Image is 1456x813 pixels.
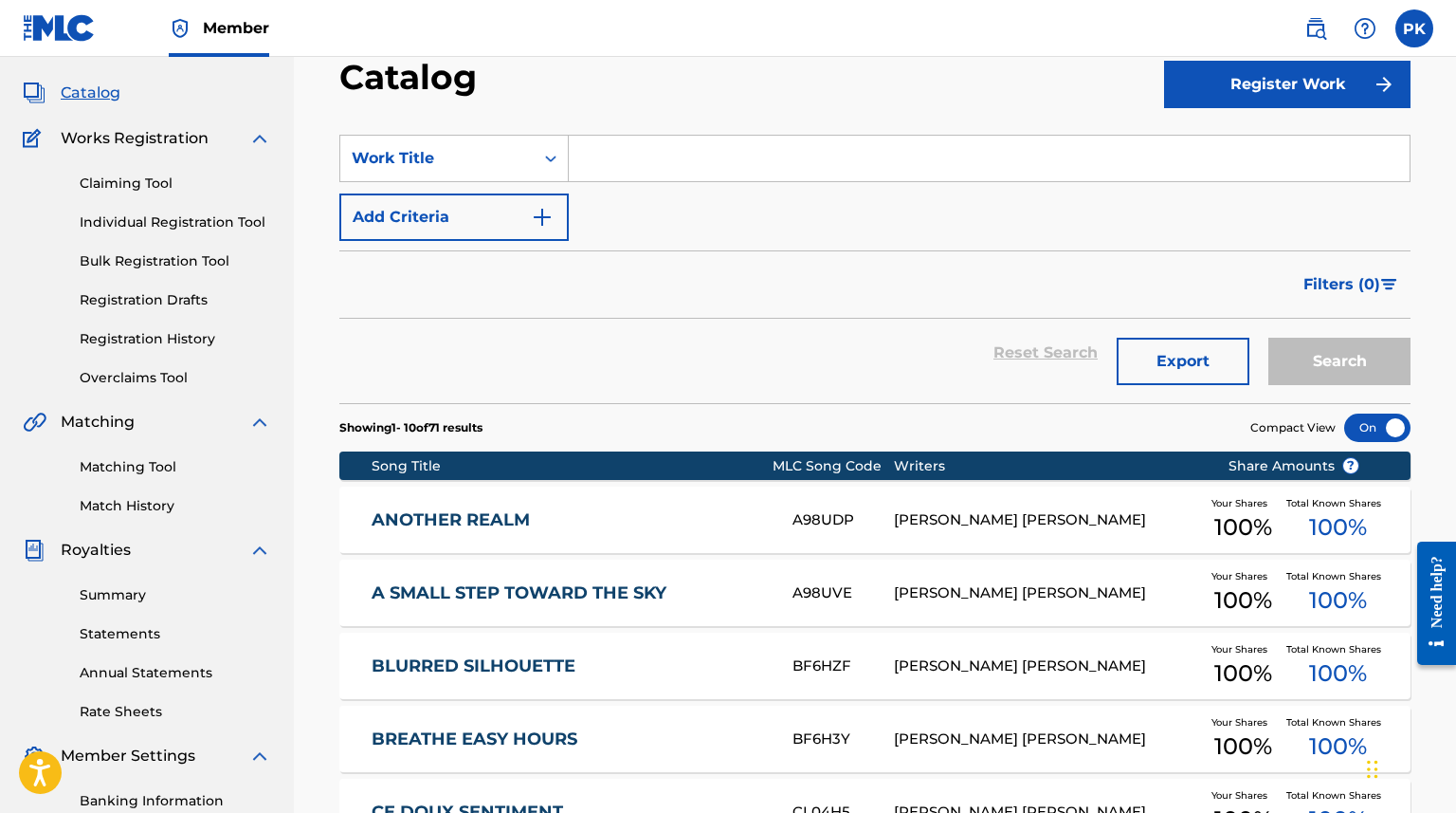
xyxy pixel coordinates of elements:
a: Claiming Tool [80,174,271,194]
span: Your Shares [1211,569,1275,583]
img: f7272a7cc735f4ea7f67.svg [1373,73,1395,96]
img: expand [248,411,271,434]
a: Summary [80,585,271,605]
img: help [1354,17,1376,40]
img: expand [248,745,271,767]
a: Statements [80,624,271,644]
div: [PERSON_NAME] [PERSON_NAME] [894,729,1199,750]
span: Your Shares [1211,788,1275,803]
h2: Catalog [339,56,486,99]
button: Filters (0) [1292,261,1410,308]
span: 100 % [1214,583,1272,618]
button: Register Work [1164,61,1410,108]
span: Total Known Shares [1286,496,1389,510]
img: Royalties [23,539,45,562]
a: BLURRED SILHOUETTE [372,656,767,677]
div: [PERSON_NAME] [PERSON_NAME] [894,582,1199,604]
button: Add Criteria [339,194,569,241]
img: Catalog [23,82,45,104]
span: Matching [61,411,135,434]
span: 100 % [1309,583,1367,618]
span: Your Shares [1211,496,1275,510]
span: Your Shares [1211,715,1275,730]
span: Catalog [61,82,120,104]
a: ANOTHER REALM [372,509,767,531]
a: Bulk Registration Tool [80,251,271,271]
a: Registration Drafts [80,290,271,310]
a: Overclaims Tool [80,368,271,388]
a: Annual Statements [80,663,271,683]
span: Total Known Shares [1286,642,1389,656]
span: 100 % [1309,510,1367,545]
div: [PERSON_NAME] [PERSON_NAME] [894,509,1199,531]
span: Total Known Shares [1286,715,1389,730]
span: Compact View [1250,419,1336,436]
span: 100 % [1214,656,1272,691]
a: BREATHE EASY HOURS [372,729,767,750]
div: A98UDP [792,509,894,531]
div: Song Title [372,456,773,476]
div: Widget de chat [1361,722,1456,813]
a: Registration History [80,329,271,349]
span: Filters ( 0 ) [1303,273,1380,296]
span: Member Settings [61,745,195,767]
span: Your Shares [1211,642,1275,656]
div: Work Title [352,147,522,170]
span: Share Amounts [1228,456,1359,476]
img: filter [1381,279,1397,290]
a: Banking Information [80,791,271,811]
img: MLC Logo [23,14,96,42]
span: Works Registration [61,127,209,150]
img: Works Registration [23,127,47,150]
a: CatalogCatalog [23,82,120,104]
span: 100 % [1309,730,1367,764]
img: search [1304,17,1327,40]
a: A SMALL STEP TOWARD THE SKY [372,582,767,604]
a: Match History [80,496,271,516]
div: A98UVE [792,582,894,604]
img: 9d2ae6d4665cec9f34b9.svg [531,206,554,229]
img: Matching [23,411,46,434]
span: Royalties [61,539,131,562]
div: [PERSON_NAME] [PERSON_NAME] [894,656,1199,677]
div: Writers [894,456,1199,476]
a: Individual Registration Tool [80,212,271,232]
a: SummarySummary [23,36,137,59]
span: Member [203,17,269,39]
img: Member Settings [23,745,45,767]
a: Matching Tool [80,457,271,477]
img: expand [248,127,271,150]
div: BF6HZF [792,656,894,677]
span: ? [1343,458,1358,473]
a: Public Search [1297,9,1335,47]
iframe: Resource Center [1403,525,1456,681]
img: Top Rightsholder [169,17,191,40]
div: User Menu [1395,9,1433,47]
div: MLC Song Code [773,456,895,476]
div: Glisser [1367,741,1378,798]
div: Help [1346,9,1384,47]
span: Total Known Shares [1286,569,1389,583]
img: expand [248,539,271,562]
span: 100 % [1214,510,1272,545]
span: 100 % [1309,656,1367,691]
button: Export [1117,338,1249,385]
div: BF6H3Y [792,729,894,750]
span: Total Known Shares [1286,788,1389,803]
span: 100 % [1214,730,1272,764]
iframe: Chat Widget [1361,722,1456,813]
a: Rate Sheets [80,702,271,722]
p: Showing 1 - 10 of 71 results [339,419,482,436]
form: Search Form [339,135,1410,403]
